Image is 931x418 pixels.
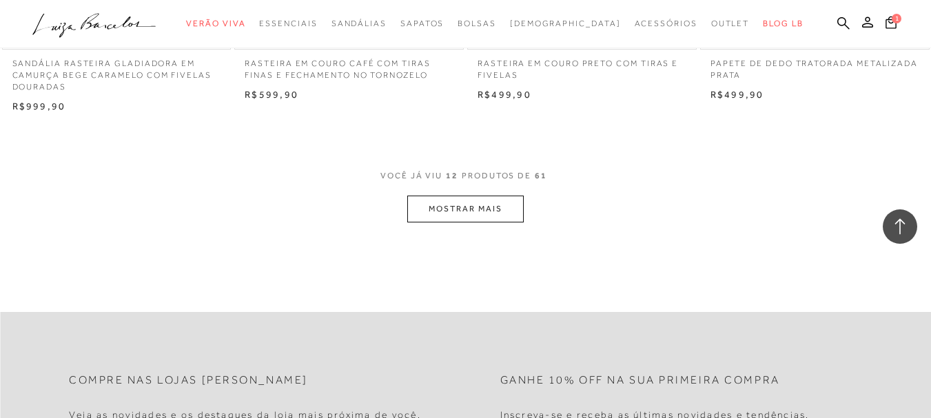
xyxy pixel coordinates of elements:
a: categoryNavScreenReaderText [186,11,245,36]
a: categoryNavScreenReaderText [259,11,317,36]
a: RASTEIRA EM COURO PRETO COM TIRAS E FIVELAS [467,50,697,81]
span: Sandálias [331,19,387,28]
span: R$499,90 [710,89,764,100]
button: 1 [881,15,901,34]
a: categoryNavScreenReaderText [331,11,387,36]
a: categoryNavScreenReaderText [458,11,496,36]
a: categoryNavScreenReaderText [635,11,697,36]
span: [DEMOGRAPHIC_DATA] [510,19,621,28]
a: BLOG LB [763,11,803,36]
a: PAPETE DE DEDO TRATORADA METALIZADA PRATA [700,50,930,81]
span: Bolsas [458,19,496,28]
a: noSubCategoriesText [510,11,621,36]
span: VOCê JÁ VIU [380,170,442,182]
span: Verão Viva [186,19,245,28]
h2: Compre nas lojas [PERSON_NAME] [69,374,308,387]
h2: Ganhe 10% off na sua primeira compra [500,374,780,387]
a: RASTEIRA EM COURO CAFÉ COM TIRAS FINAS E FECHAMENTO NO TORNOZELO [234,50,464,81]
a: SANDÁLIA RASTEIRA GLADIADORA EM CAMURÇA BEGE CARAMELO COM FIVELAS DOURADAS [2,50,232,92]
span: 1 [892,14,901,23]
span: BLOG LB [763,19,803,28]
span: 12 [446,170,458,196]
span: R$599,90 [245,89,298,100]
span: PRODUTOS DE [462,170,531,182]
a: categoryNavScreenReaderText [711,11,750,36]
span: Essenciais [259,19,317,28]
span: Outlet [711,19,750,28]
a: categoryNavScreenReaderText [400,11,444,36]
span: R$499,90 [478,89,531,100]
span: Sapatos [400,19,444,28]
span: 61 [535,170,547,196]
span: R$999,90 [12,101,66,112]
button: MOSTRAR MAIS [407,196,523,222]
span: Acessórios [635,19,697,28]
